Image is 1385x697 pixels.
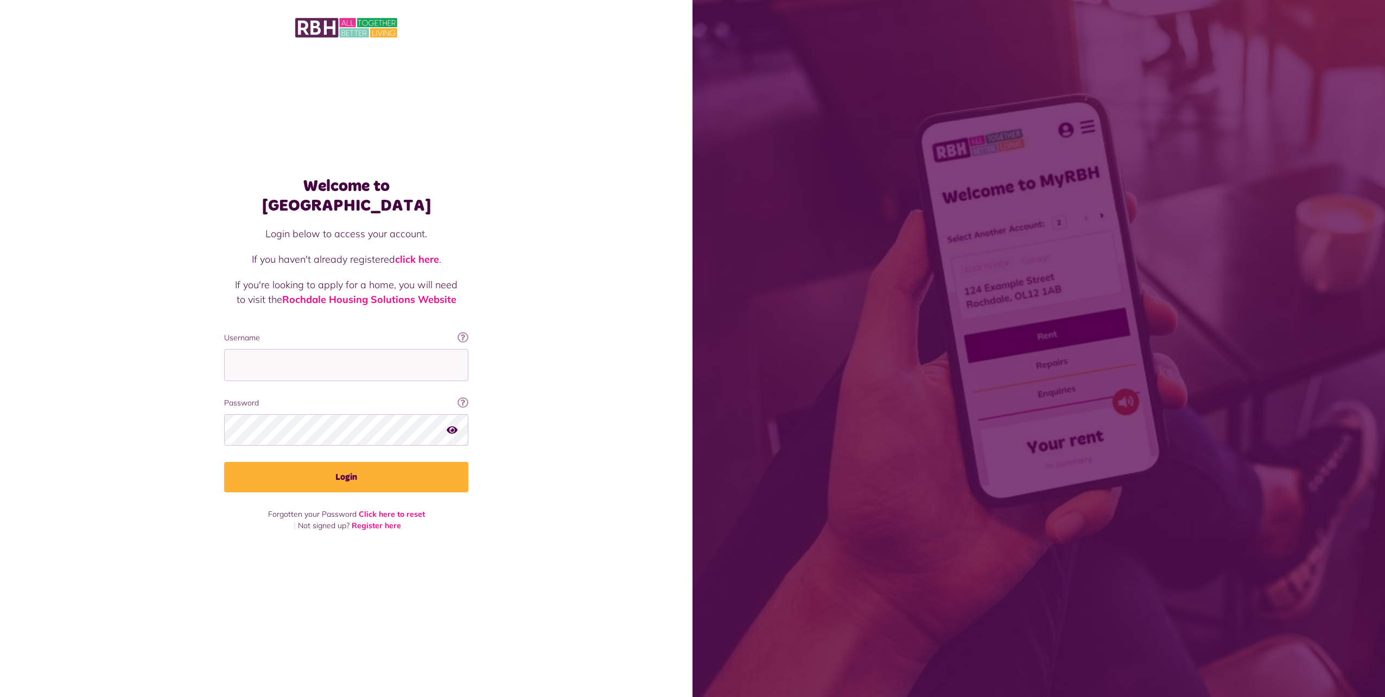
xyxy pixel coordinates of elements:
[395,253,439,265] a: click here
[235,252,458,267] p: If you haven't already registered .
[224,176,468,216] h1: Welcome to [GEOGRAPHIC_DATA]
[352,521,401,530] a: Register here
[295,16,397,39] img: MyRBH
[268,509,357,519] span: Forgotten your Password
[298,521,350,530] span: Not signed up?
[359,509,425,519] a: Click here to reset
[224,462,468,492] button: Login
[235,277,458,307] p: If you're looking to apply for a home, you will need to visit the
[235,226,458,241] p: Login below to access your account.
[282,293,456,306] a: Rochdale Housing Solutions Website
[224,332,468,344] label: Username
[224,397,468,409] label: Password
